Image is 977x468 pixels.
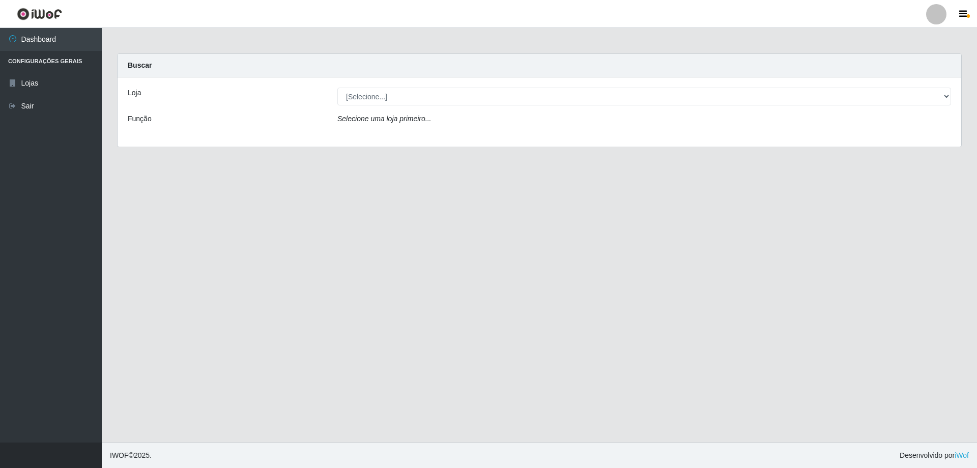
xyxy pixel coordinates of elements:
span: Desenvolvido por [900,450,969,461]
span: IWOF [110,451,129,459]
i: Selecione uma loja primeiro... [337,115,431,123]
span: © 2025 . [110,450,152,461]
label: Loja [128,88,141,98]
img: CoreUI Logo [17,8,62,20]
strong: Buscar [128,61,152,69]
label: Função [128,114,152,124]
a: iWof [955,451,969,459]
